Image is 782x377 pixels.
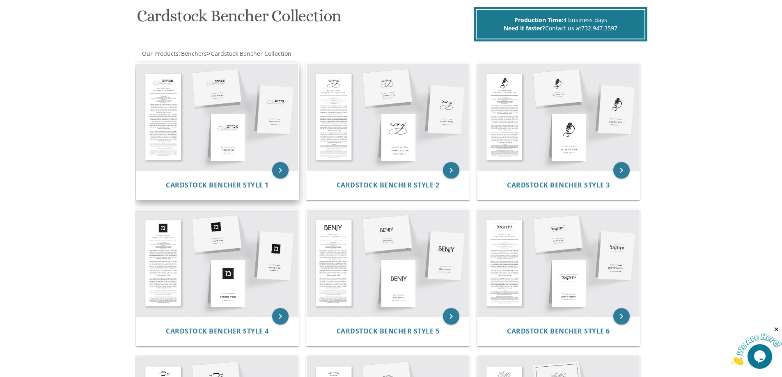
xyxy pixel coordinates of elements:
span: Cardstock Bencher Style 4 [166,327,269,336]
img: Cardstock Bencher Style 3 [477,64,640,170]
div: 4 business days Contact us at [476,9,645,39]
img: Cardstock Bencher Style 6 [477,210,640,316]
img: Cardstock Bencher Style 2 [307,64,469,170]
a: keyboard_arrow_right [613,308,630,324]
span: Cardstock Bencher Style 5 [337,327,440,336]
a: keyboard_arrow_right [613,162,630,178]
a: Cardstock Bencher Style 4 [166,327,269,335]
a: Our Products [141,50,179,57]
a: keyboard_arrow_right [272,162,289,178]
span: Cardstock Bencher Style 1 [166,181,269,190]
a: Cardstock Bencher Collection [210,50,291,57]
span: Cardstock Bencher Style 6 [507,327,610,336]
a: Benchers [180,50,207,57]
iframe: chat widget [731,326,782,365]
span: Benchers [181,50,207,57]
span: Cardstock Bencher Style 3 [507,181,610,190]
a: keyboard_arrow_right [443,308,459,324]
img: Cardstock Bencher Style 4 [136,210,299,316]
img: Cardstock Bencher Style 5 [307,210,469,316]
a: Cardstock Bencher Style 1 [166,181,269,189]
a: keyboard_arrow_right [272,308,289,324]
h1: Cardstock Bencher Collection [137,7,472,31]
span: > [207,50,291,57]
a: Cardstock Bencher Style 3 [507,181,610,189]
a: Cardstock Bencher Style 2 [337,181,440,189]
a: 732.947.3597 [581,24,617,32]
span: Cardstock Bencher Collection [211,50,291,57]
a: Cardstock Bencher Style 6 [507,327,610,335]
span: Production Time: [514,16,563,24]
img: Cardstock Bencher Style 1 [136,64,299,170]
span: Need it faster? [504,24,545,32]
a: Cardstock Bencher Style 5 [337,327,440,335]
div: : [135,50,391,58]
a: keyboard_arrow_right [443,162,459,178]
span: Cardstock Bencher Style 2 [337,181,440,190]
